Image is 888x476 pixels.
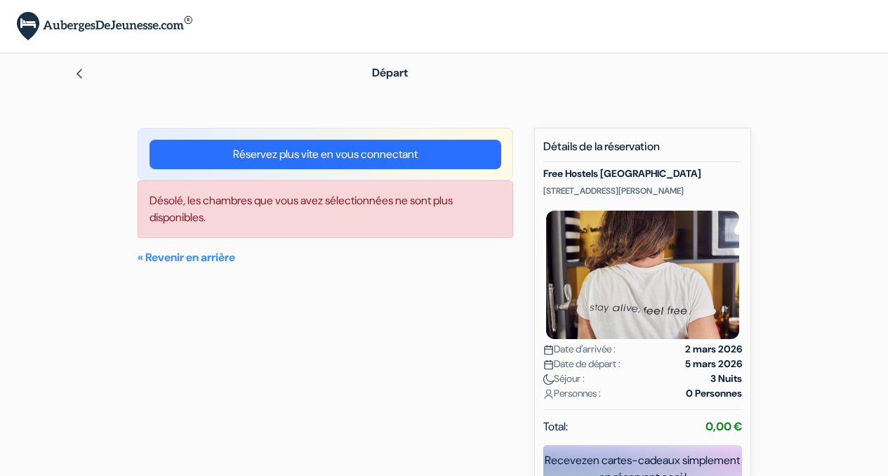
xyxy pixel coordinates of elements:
strong: 0,00 € [705,419,742,434]
strong: 0 Personnes [686,386,742,401]
img: left_arrow.svg [74,68,85,79]
span: Date de départ : [543,357,621,371]
img: AubergesDeJeunesse.com [17,12,192,41]
strong: 2 mars 2026 [685,342,742,357]
a: Réservez plus vite en vous connectant [150,140,501,169]
span: Total: [543,418,568,435]
a: « Revenir en arrière [138,250,235,265]
span: Personnes : [543,386,601,401]
div: Désolé, les chambres que vous avez sélectionnées ne sont plus disponibles. [138,180,513,238]
h5: Détails de la réservation [543,140,742,162]
img: moon.svg [543,374,554,385]
span: Date d'arrivée : [543,342,616,357]
p: [STREET_ADDRESS][PERSON_NAME] [543,185,742,197]
img: calendar.svg [543,359,554,370]
h5: Free Hostels [GEOGRAPHIC_DATA] [543,168,742,180]
strong: 3 Nuits [710,371,742,386]
img: calendar.svg [543,345,554,355]
span: Départ [372,65,408,80]
strong: 5 mars 2026 [685,357,742,371]
img: user_icon.svg [543,389,554,399]
span: Séjour : [543,371,585,386]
